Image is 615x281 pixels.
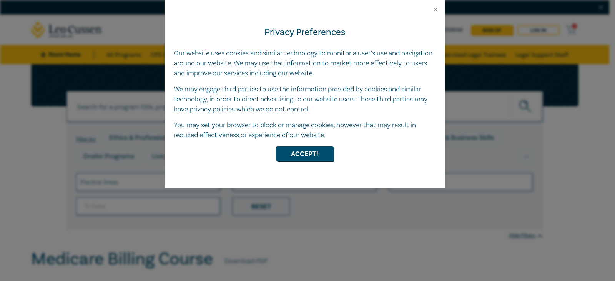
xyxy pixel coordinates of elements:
p: We may engage third parties to use the information provided by cookies and similar technology, in... [174,85,436,115]
p: Our website uses cookies and similar technology to monitor a user’s use and navigation around our... [174,48,436,78]
button: Close [432,6,439,13]
h4: Privacy Preferences [174,25,436,39]
button: Accept! [276,146,334,161]
p: You may set your browser to block or manage cookies, however that may result in reduced effective... [174,120,436,140]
